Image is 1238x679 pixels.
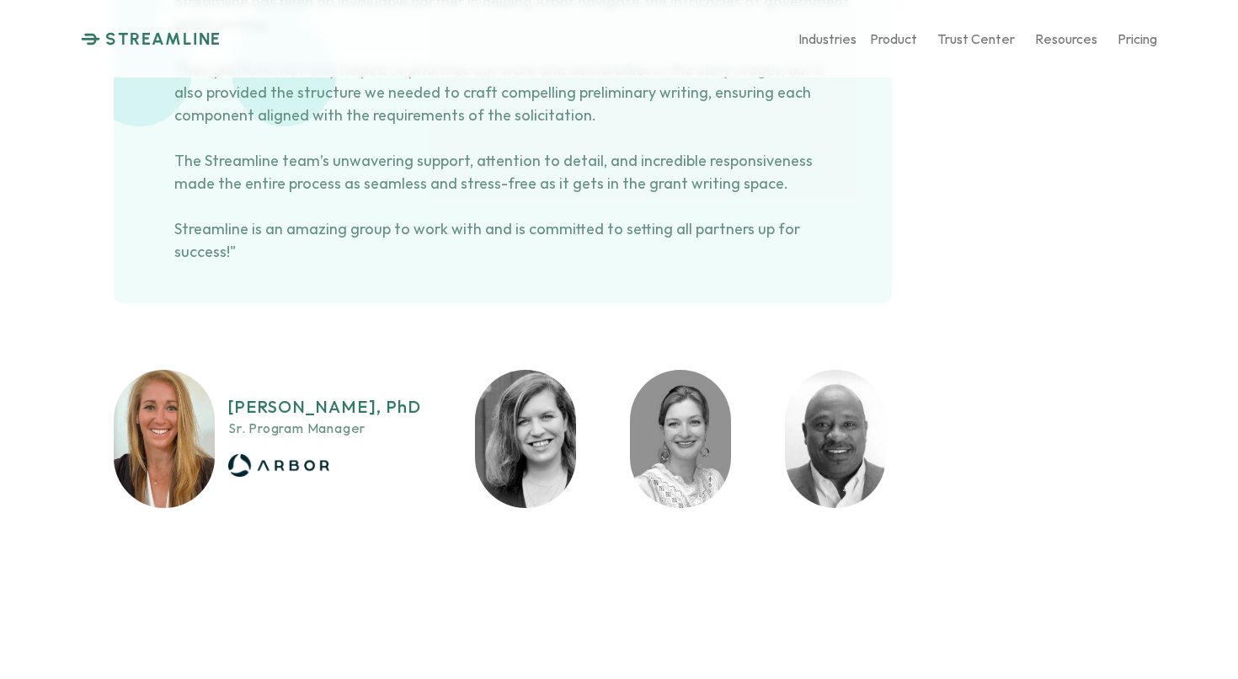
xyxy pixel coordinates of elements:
a: Resources [1035,24,1097,54]
p: Sr. Program Manager [228,420,394,436]
p: STREAMLINE [105,29,221,49]
p: Resources [1035,30,1097,46]
a: Pricing [1118,24,1157,54]
p: [PERSON_NAME], PhD [228,397,421,417]
p: Product [870,30,917,46]
p: Trust Center [937,30,1015,46]
a: Trust Center [937,24,1015,54]
p: Pricing [1118,30,1157,46]
p: Industries [798,30,856,46]
a: STREAMLINE [81,29,221,49]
